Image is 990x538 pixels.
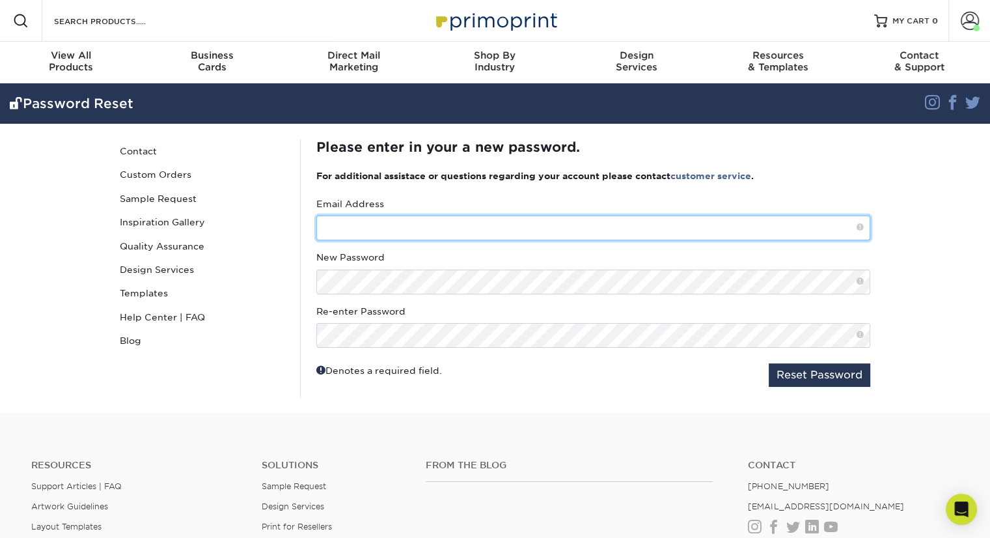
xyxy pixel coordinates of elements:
a: Templates [115,281,290,305]
span: 0 [932,16,938,25]
a: Direct MailMarketing [283,42,424,83]
div: Cards [141,50,282,73]
a: Inspiration Gallery [115,210,290,234]
span: Design [566,50,707,61]
a: [PHONE_NUMBER] [748,481,829,491]
label: New Password [316,251,385,264]
a: Contact [115,139,290,163]
a: [EMAIL_ADDRESS][DOMAIN_NAME] [748,502,903,511]
h3: For additional assistace or questions regarding your account please contact . [316,171,870,181]
input: SEARCH PRODUCTS..... [53,13,180,29]
a: Custom Orders [115,163,290,186]
a: DesignServices [566,42,707,83]
a: BusinessCards [141,42,282,83]
a: Help Center | FAQ [115,305,290,329]
span: Business [141,50,282,61]
img: Primoprint [430,7,560,35]
h4: Solutions [262,460,407,471]
a: Print for Resellers [262,522,332,531]
div: Open Intercom Messenger [946,494,977,525]
a: Shop ByIndustry [424,42,566,83]
label: Email Address [316,197,384,210]
h4: From the Blog [426,460,713,471]
div: Industry [424,50,566,73]
span: Resources [707,50,848,61]
a: Quality Assurance [115,234,290,258]
a: Contact [748,460,959,471]
span: MY CART [892,16,929,27]
button: Reset Password [769,363,870,387]
a: Sample Request [115,187,290,210]
div: Denotes a required field. [316,363,442,377]
label: Re-enter Password [316,305,406,318]
span: Shop By [424,50,566,61]
div: & Templates [707,50,848,73]
a: Design Services [115,258,290,281]
div: Services [566,50,707,73]
h2: Please enter in your a new password. [316,139,870,155]
div: Marketing [283,50,424,73]
a: customer service [670,171,751,181]
div: & Support [849,50,990,73]
span: Direct Mail [283,50,424,61]
span: Contact [849,50,990,61]
a: Resources& Templates [707,42,848,83]
a: Blog [115,329,290,352]
a: Contact& Support [849,42,990,83]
